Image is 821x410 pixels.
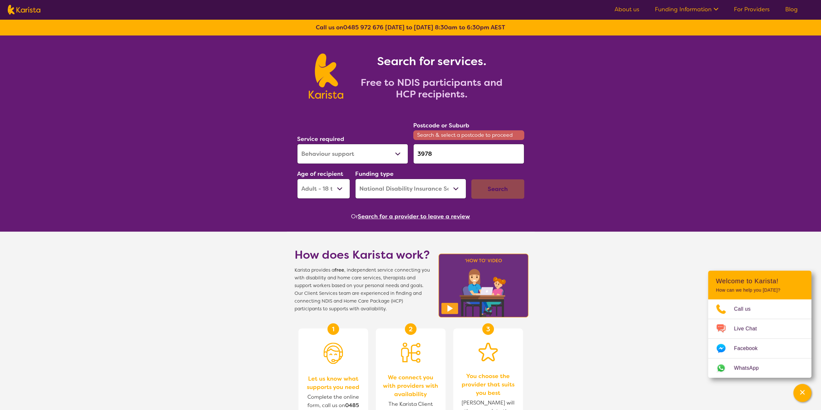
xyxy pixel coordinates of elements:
span: Or [351,212,358,221]
label: Age of recipient [297,170,343,178]
div: 3 [482,323,494,335]
span: WhatsApp [734,363,766,373]
div: Channel Menu [708,271,811,378]
b: Call us on [DATE] to [DATE] 8:30am to 6:30pm AEST [316,24,505,31]
a: Funding Information [655,5,718,13]
span: You choose the provider that suits you best [460,372,516,397]
img: Karista logo [309,54,343,99]
ul: Choose channel [708,299,811,378]
img: Person being matched to services icon [401,343,420,363]
img: Karista logo [8,5,40,15]
button: Search for a provider to leave a review [358,212,470,221]
h1: How does Karista work? [295,247,430,263]
a: Web link opens in a new tab. [708,358,811,378]
div: 1 [327,323,339,335]
label: Service required [297,135,344,143]
b: free [335,267,344,273]
img: Person with headset icon [324,343,343,364]
span: Search & select a postcode to proceed [413,130,524,140]
span: Live Chat [734,324,765,334]
button: Channel Menu [793,384,811,402]
div: 2 [405,323,416,335]
span: Let us know what supports you need [305,375,362,391]
input: Type [413,144,524,164]
h2: Welcome to Karista! [716,277,804,285]
h2: Free to NDIS participants and HCP recipients. [351,77,512,100]
img: Karista video [436,252,531,319]
a: 0485 972 676 [343,24,384,31]
img: Star icon [478,343,498,361]
a: For Providers [734,5,770,13]
label: Postcode or Suburb [413,122,469,129]
a: About us [615,5,639,13]
label: Funding type [355,170,394,178]
span: Karista provides a , independent service connecting you with disability and home care services, t... [295,266,430,313]
span: We connect you with providers with availability [382,373,439,398]
p: How can we help you [DATE]? [716,287,804,293]
h1: Search for services. [351,54,512,69]
span: Facebook [734,344,765,353]
span: Call us [734,304,758,314]
a: Blog [785,5,798,13]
